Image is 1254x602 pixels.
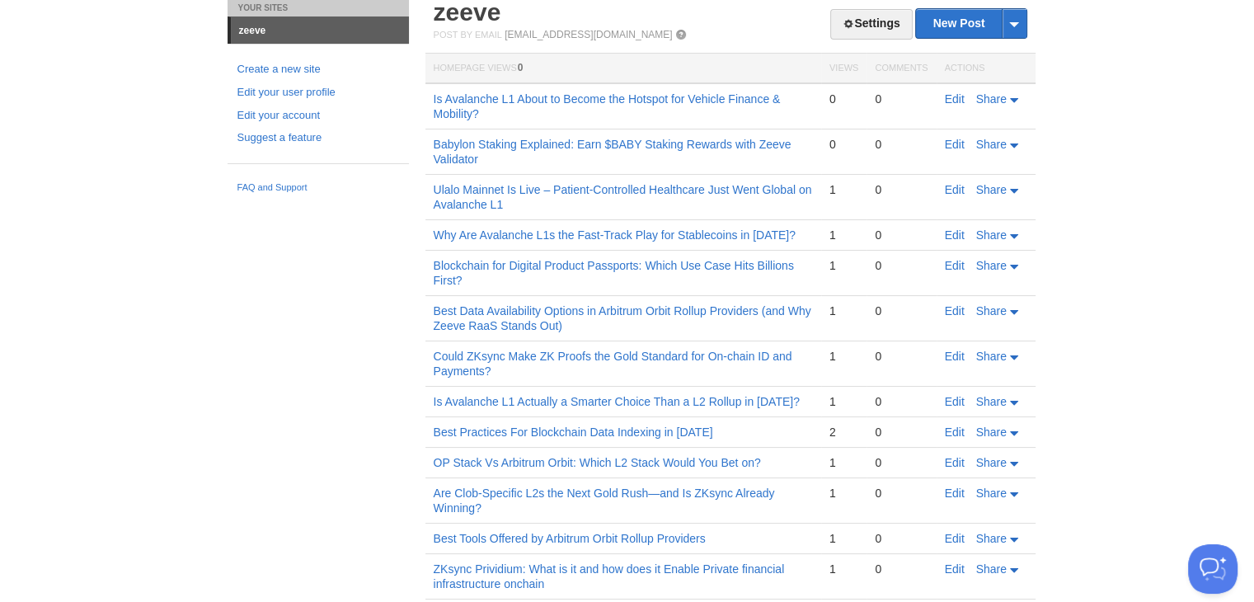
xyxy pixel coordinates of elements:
[829,303,858,318] div: 1
[945,487,965,500] a: Edit
[821,54,867,84] th: Views
[976,426,1007,439] span: Share
[945,562,965,576] a: Edit
[945,304,965,317] a: Edit
[875,303,928,318] div: 0
[434,228,796,242] a: Why Are Avalanche L1s the Fast-Track Play for Stablecoins in [DATE]?
[829,228,858,242] div: 1
[875,394,928,409] div: 0
[1188,544,1238,594] iframe: Help Scout Beacon - Open
[829,394,858,409] div: 1
[434,426,713,439] a: Best Practices For Blockchain Data Indexing in [DATE]
[976,395,1007,408] span: Share
[237,129,399,147] a: Suggest a feature
[829,349,858,364] div: 1
[518,62,524,73] span: 0
[945,532,965,545] a: Edit
[237,61,399,78] a: Create a new site
[829,531,858,546] div: 1
[875,92,928,106] div: 0
[237,84,399,101] a: Edit your user profile
[945,138,965,151] a: Edit
[829,425,858,440] div: 2
[945,92,965,106] a: Edit
[976,92,1007,106] span: Share
[237,181,399,195] a: FAQ and Support
[945,426,965,439] a: Edit
[875,137,928,152] div: 0
[830,9,912,40] a: Settings
[829,455,858,470] div: 1
[945,456,965,469] a: Edit
[945,228,965,242] a: Edit
[434,350,792,378] a: Could ZKsync Make ZK Proofs the Gold Standard for On-chain ID and Payments?
[875,531,928,546] div: 0
[976,487,1007,500] span: Share
[829,92,858,106] div: 0
[829,562,858,576] div: 1
[976,562,1007,576] span: Share
[829,258,858,273] div: 1
[945,259,965,272] a: Edit
[875,182,928,197] div: 0
[875,228,928,242] div: 0
[829,486,858,501] div: 1
[425,54,821,84] th: Homepage Views
[976,228,1007,242] span: Share
[875,425,928,440] div: 0
[434,562,785,590] a: ZKsync Prividium: What is it and how does it Enable Private financial infrastructure onchain
[434,138,791,166] a: Babylon Staking Explained: Earn $BABY Staking Rewards with Zeeve Validator
[916,9,1026,38] a: New Post
[875,258,928,273] div: 0
[945,350,965,363] a: Edit
[434,487,775,515] a: Are Clob-Specific L2s the Next Gold Rush—and Is ZKsync Already Winning?
[434,456,761,469] a: OP Stack Vs Arbitrum Orbit: Which L2 Stack Would You Bet on?
[434,30,502,40] span: Post by Email
[434,183,812,211] a: Ulalo Mainnet Is Live – Patient-Controlled Healthcare Just Went Global on Avalanche L1
[434,92,781,120] a: Is Avalanche L1 About to Become the Hotspot for Vehicle Finance & Mobility?
[976,183,1007,196] span: Share
[976,138,1007,151] span: Share
[875,455,928,470] div: 0
[434,532,706,545] a: Best Tools Offered by Arbitrum Orbit Rollup Providers
[976,532,1007,545] span: Share
[875,349,928,364] div: 0
[434,304,811,332] a: Best Data Availability Options in Arbitrum Orbit Rollup Providers (and Why Zeeve RaaS Stands Out)
[867,54,936,84] th: Comments
[976,350,1007,363] span: Share
[505,29,672,40] a: [EMAIL_ADDRESS][DOMAIN_NAME]
[231,17,409,44] a: zeeve
[976,259,1007,272] span: Share
[829,137,858,152] div: 0
[976,304,1007,317] span: Share
[945,183,965,196] a: Edit
[434,259,794,287] a: Blockchain for Digital Product Passports: Which Use Case Hits Billions First?
[875,562,928,576] div: 0
[976,456,1007,469] span: Share
[875,486,928,501] div: 0
[237,107,399,125] a: Edit your account
[937,54,1036,84] th: Actions
[945,395,965,408] a: Edit
[829,182,858,197] div: 1
[434,395,800,408] a: Is Avalanche L1 Actually a Smarter Choice Than a L2 Rollup in [DATE]?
